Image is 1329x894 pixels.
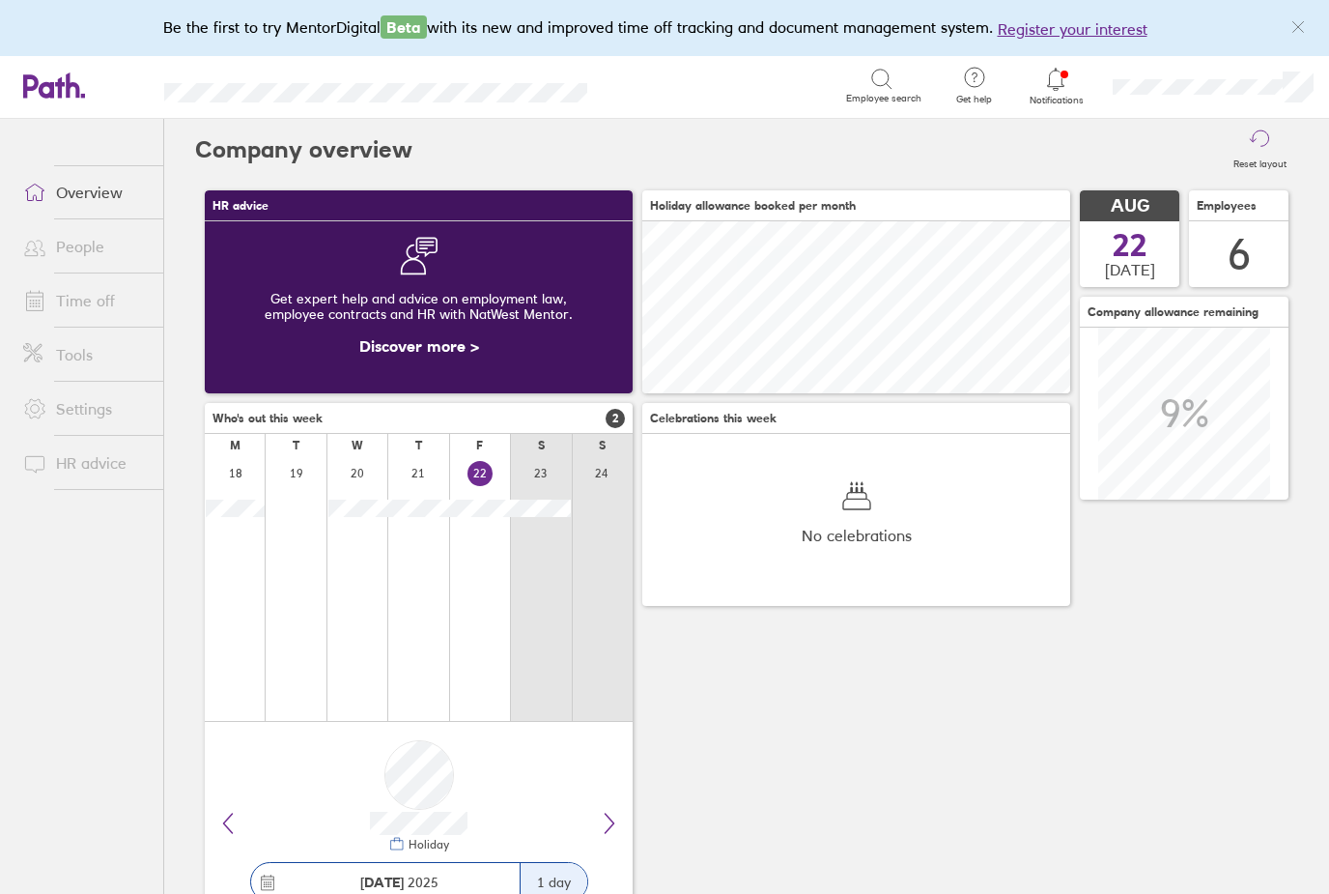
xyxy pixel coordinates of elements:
a: HR advice [8,444,163,482]
div: T [293,439,299,452]
span: [DATE] [1105,261,1155,278]
span: Beta [381,15,427,39]
button: Reset layout [1222,119,1298,181]
span: Celebrations this week [650,412,777,425]
span: HR advice [212,199,269,213]
span: Notifications [1025,95,1088,106]
label: Reset layout [1222,153,1298,170]
span: 22 [1113,230,1147,261]
div: Holiday [405,838,449,851]
div: S [538,439,545,452]
div: Search [639,76,689,94]
span: Holiday allowance booked per month [650,199,856,213]
div: T [415,439,422,452]
a: Settings [8,389,163,428]
a: Overview [8,173,163,212]
div: F [476,439,483,452]
span: 2 [606,409,625,428]
strong: [DATE] [360,874,404,891]
a: Notifications [1025,66,1088,106]
span: 2025 [360,875,438,890]
div: S [599,439,606,452]
span: Employees [1197,199,1257,213]
h2: Company overview [195,119,412,181]
span: Employee search [846,93,921,104]
span: Who's out this week [212,412,323,425]
a: Tools [8,335,163,374]
div: Be the first to try MentorDigital with its new and improved time off tracking and document manage... [163,15,1167,41]
a: Time off [8,281,163,320]
div: 6 [1228,230,1251,279]
span: Company allowance remaining [1088,305,1258,319]
div: W [352,439,363,452]
div: Get expert help and advice on employment law, employee contracts and HR with NatWest Mentor. [220,275,617,337]
button: Register your interest [998,17,1147,41]
div: M [230,439,240,452]
span: No celebrations [802,527,912,544]
a: People [8,227,163,266]
a: Discover more > [359,336,479,356]
span: Get help [943,94,1005,105]
span: AUG [1111,196,1149,216]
